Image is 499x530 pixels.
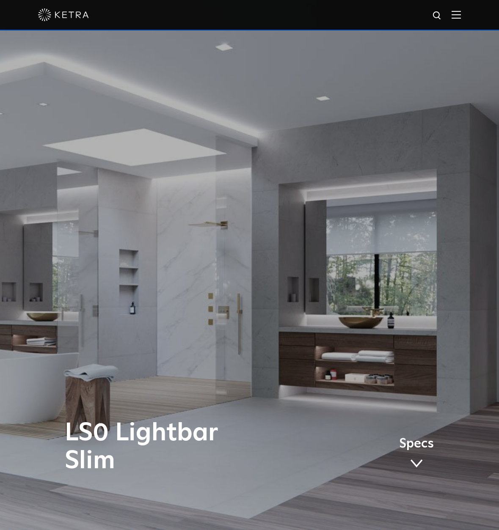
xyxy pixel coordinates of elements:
img: search icon [432,11,443,21]
img: ketra-logo-2019-white [38,8,89,21]
a: Specs [399,438,434,471]
span: Specs [399,438,434,450]
h1: LS0 Lightbar Slim [65,419,304,475]
img: Hamburger%20Nav.svg [452,11,461,19]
